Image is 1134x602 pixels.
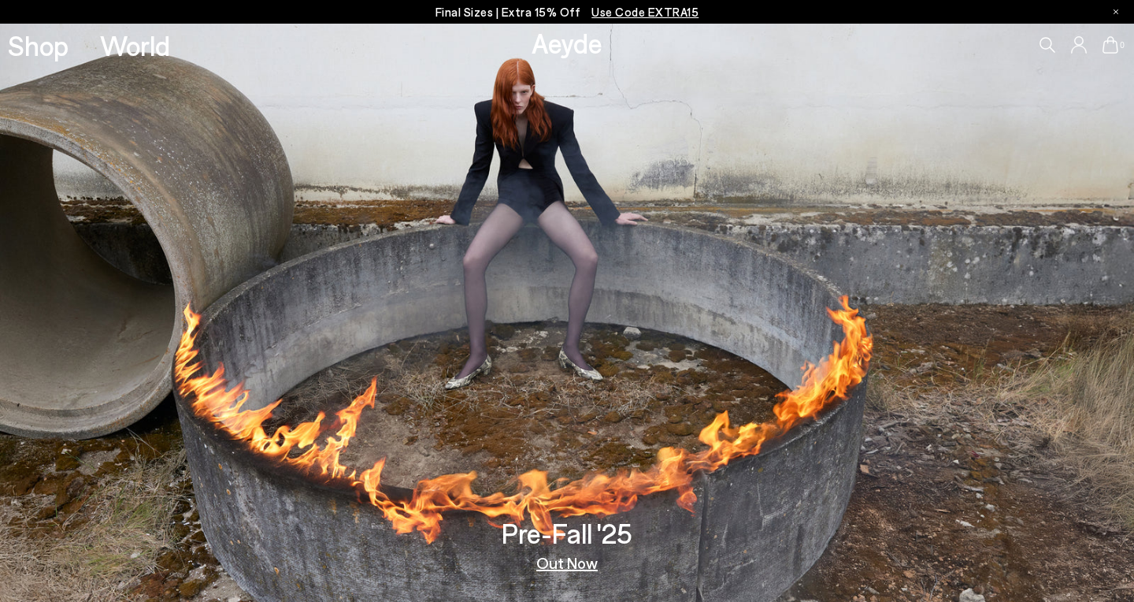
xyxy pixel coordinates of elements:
[536,555,598,570] a: Out Now
[532,26,602,59] a: Aeyde
[8,32,69,59] a: Shop
[100,32,170,59] a: World
[1118,41,1126,50] span: 0
[591,5,699,19] span: Navigate to /collections/ss25-final-sizes
[502,519,632,547] h3: Pre-Fall '25
[435,2,699,22] p: Final Sizes | Extra 15% Off
[1102,36,1118,54] a: 0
